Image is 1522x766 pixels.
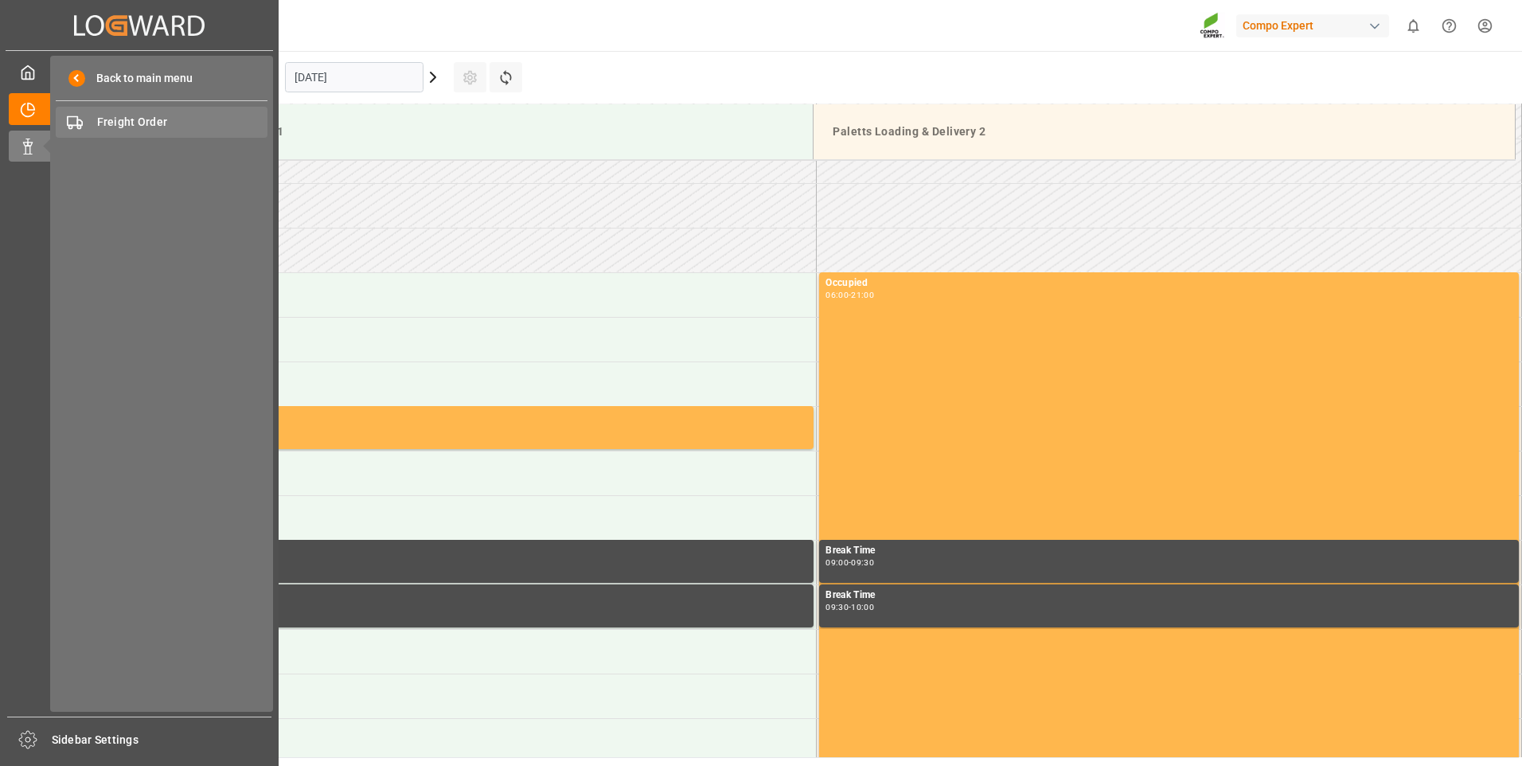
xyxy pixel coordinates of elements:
div: Occupied [825,276,1512,291]
div: 09:30 [825,604,849,611]
span: Back to main menu [85,70,193,87]
input: DD.MM.YYYY [285,62,423,92]
span: Sidebar Settings [52,732,272,748]
div: - [849,559,851,566]
div: 06:00 [825,291,849,299]
a: Timeslot Management [9,93,270,124]
button: Help Center [1431,8,1467,44]
div: Paletts Loading & Delivery 1 [124,117,800,147]
div: Break Time [825,543,1512,559]
div: 09:30 [851,559,874,566]
button: show 0 new notifications [1395,8,1431,44]
img: Screenshot%202023-09-29%20at%2010.02.21.png_1712312052.png [1200,12,1225,40]
span: Freight Order [97,114,268,131]
div: 10:00 [851,604,874,611]
div: Break Time [120,543,807,559]
div: Compo Expert [1236,14,1389,37]
div: - [849,291,851,299]
div: Break Time [825,588,1512,604]
div: - [849,604,851,611]
a: My Cockpit [9,57,270,88]
button: Compo Expert [1236,10,1395,41]
div: Break Time [120,588,807,604]
div: 09:00 [825,559,849,566]
div: 21:00 [851,291,874,299]
div: Paletts Loading & Delivery 2 [826,117,1502,147]
div: Occupied [120,409,807,425]
a: Freight Order [56,107,267,138]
